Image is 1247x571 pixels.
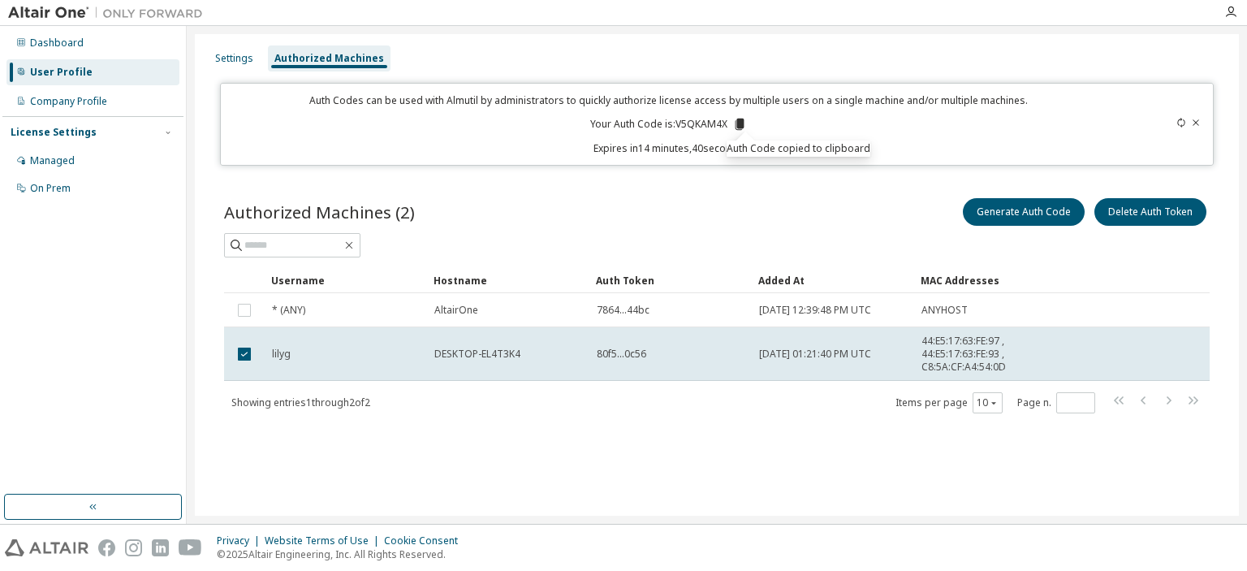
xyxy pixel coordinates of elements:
div: Username [271,267,421,293]
p: Your Auth Code is: V5QKAM4X [590,117,747,132]
p: © 2025 Altair Engineering, Inc. All Rights Reserved. [217,547,468,561]
button: 10 [977,396,999,409]
span: 80f5...0c56 [597,348,646,361]
span: Page n. [1017,392,1095,413]
span: AltairOne [434,304,478,317]
div: On Prem [30,182,71,195]
p: Auth Codes can be used with Almutil by administrators to quickly authorize license access by mult... [231,93,1106,107]
div: Settings [215,52,253,65]
span: DESKTOP-EL4T3K4 [434,348,520,361]
div: Company Profile [30,95,107,108]
span: Items per page [895,392,1003,413]
div: User Profile [30,66,93,79]
div: Authorized Machines [274,52,384,65]
div: Hostname [434,267,583,293]
img: instagram.svg [125,539,142,556]
img: facebook.svg [98,539,115,556]
div: Dashboard [30,37,84,50]
span: 44:E5:17:63:FE:97 , 44:E5:17:63:FE:93 , C8:5A:CF:A4:54:0D [921,335,1043,374]
span: Showing entries 1 through 2 of 2 [231,396,370,409]
button: Delete Auth Token [1094,198,1206,226]
div: License Settings [11,126,97,139]
img: linkedin.svg [152,539,169,556]
img: altair_logo.svg [5,539,88,556]
span: 7864...44bc [597,304,649,317]
span: lilyg [272,348,291,361]
div: Cookie Consent [384,534,468,547]
p: Expires in 14 minutes, 40 seconds [231,141,1106,155]
span: [DATE] 01:21:40 PM UTC [759,348,871,361]
div: Managed [30,154,75,167]
div: Auth Code copied to clipboard [727,141,870,157]
span: ANYHOST [921,304,968,317]
span: [DATE] 12:39:48 PM UTC [759,304,871,317]
span: * (ANY) [272,304,305,317]
button: Generate Auth Code [963,198,1085,226]
div: Website Terms of Use [265,534,384,547]
div: MAC Addresses [921,267,1044,293]
img: Altair One [8,5,211,21]
span: Authorized Machines (2) [224,201,415,223]
div: Privacy [217,534,265,547]
img: youtube.svg [179,539,202,556]
div: Auth Token [596,267,745,293]
div: Added At [758,267,908,293]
